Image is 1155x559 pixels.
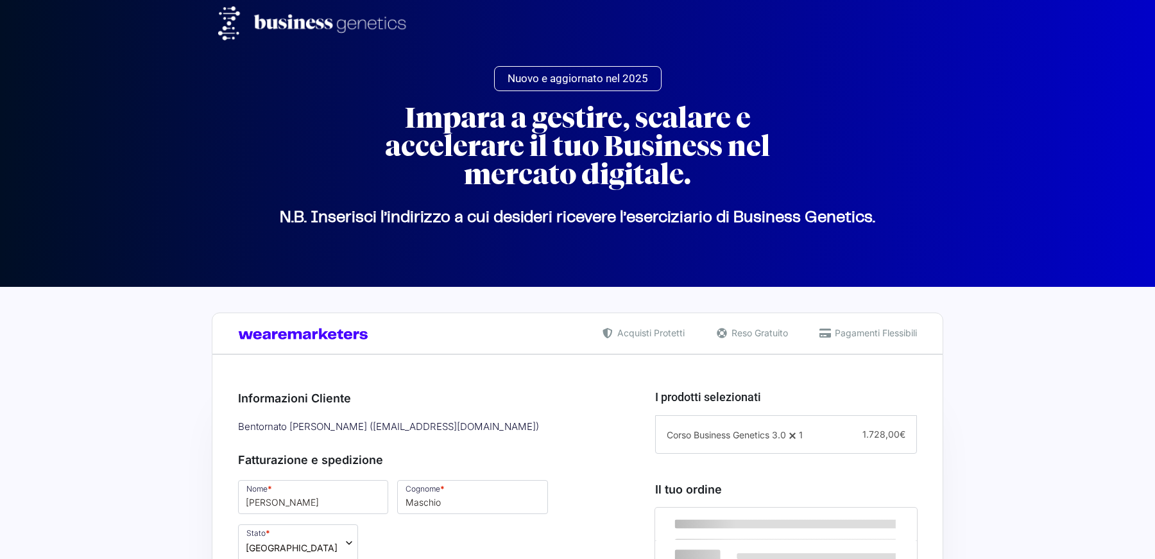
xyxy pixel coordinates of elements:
[655,388,917,406] h3: I prodotti selezionati
[238,390,617,407] h3: Informazioni Cliente
[862,429,905,440] span: 1.728,00
[655,481,917,498] h3: Il tuo ordine
[346,104,809,189] h2: Impara a gestire, scalare e accelerare il tuo Business nel mercato digitale.
[799,429,803,440] span: 1
[728,326,788,340] span: Reso Gratuito
[218,218,937,218] p: N.B. Inserisci l’indirizzo a cui desideri ricevere l’eserciziario di Business Genetics.
[238,480,388,513] input: Nome *
[805,508,917,541] th: Subtotale
[900,429,905,440] span: €
[614,326,685,340] span: Acquisti Protetti
[234,417,621,438] div: Bentornato [PERSON_NAME] ( [EMAIL_ADDRESS][DOMAIN_NAME] )
[655,508,806,541] th: Prodotto
[246,541,338,555] span: Italia
[238,451,617,469] h3: Fatturazione e spedizione
[494,66,662,91] a: Nuovo e aggiornato nel 2025
[832,326,917,340] span: Pagamenti Flessibili
[667,429,786,440] span: Corso Business Genetics 3.0
[508,73,648,84] span: Nuovo e aggiornato nel 2025
[397,480,547,513] input: Cognome *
